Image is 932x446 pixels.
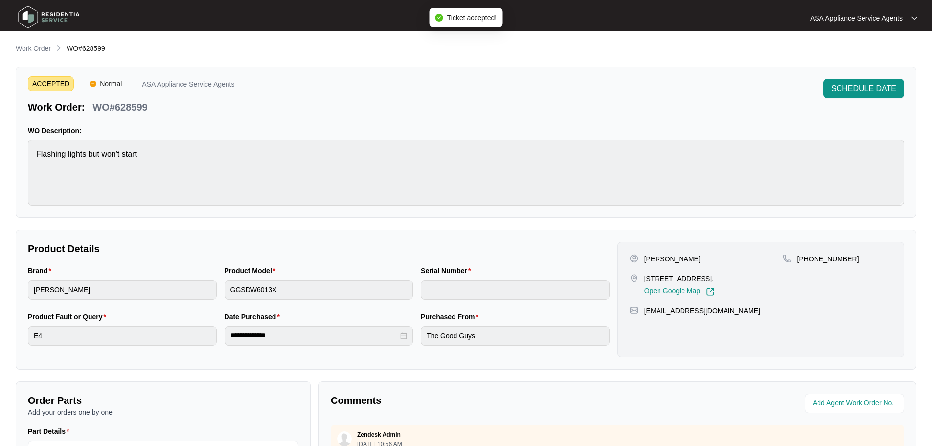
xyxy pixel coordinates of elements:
[96,76,126,91] span: Normal
[706,287,715,296] img: Link-External
[447,14,497,22] span: Ticket accepted!
[644,287,715,296] a: Open Google Map
[28,126,904,136] p: WO Description:
[55,44,63,52] img: chevron-right
[421,266,475,276] label: Serial Number
[823,79,904,98] button: SCHEDULE DATE
[225,280,413,300] input: Product Model
[28,280,217,300] input: Brand
[813,398,898,409] input: Add Agent Work Order No.
[14,44,53,54] a: Work Order
[797,254,859,264] p: [PHONE_NUMBER]
[16,44,51,53] p: Work Order
[28,394,298,407] p: Order Parts
[644,254,701,264] p: [PERSON_NAME]
[28,266,55,276] label: Brand
[357,431,401,439] p: Zendesk Admin
[28,242,610,256] p: Product Details
[644,274,715,283] p: [STREET_ADDRESS],
[92,100,147,114] p: WO#628599
[28,312,110,322] label: Product Fault or Query
[630,306,638,315] img: map-pin
[230,330,399,341] input: Date Purchased
[28,76,74,91] span: ACCEPTED
[337,431,352,446] img: user.svg
[331,394,611,407] p: Comments
[630,274,638,282] img: map-pin
[15,2,83,32] img: residentia service logo
[28,407,298,417] p: Add your orders one by one
[28,426,73,436] label: Part Details
[225,312,284,322] label: Date Purchased
[644,306,760,316] p: [EMAIL_ADDRESS][DOMAIN_NAME]
[810,13,903,23] p: ASA Appliance Service Agents
[435,14,443,22] span: check-circle
[90,81,96,87] img: Vercel Logo
[911,16,917,21] img: dropdown arrow
[630,254,638,263] img: user-pin
[421,312,482,322] label: Purchased From
[421,326,610,346] input: Purchased From
[67,45,105,52] span: WO#628599
[225,266,280,276] label: Product Model
[831,83,896,94] span: SCHEDULE DATE
[28,140,904,206] textarea: Flashing lights but won't start
[142,81,234,91] p: ASA Appliance Service Agents
[421,280,610,300] input: Serial Number
[28,100,85,114] p: Work Order:
[28,326,217,346] input: Product Fault or Query
[783,254,792,263] img: map-pin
